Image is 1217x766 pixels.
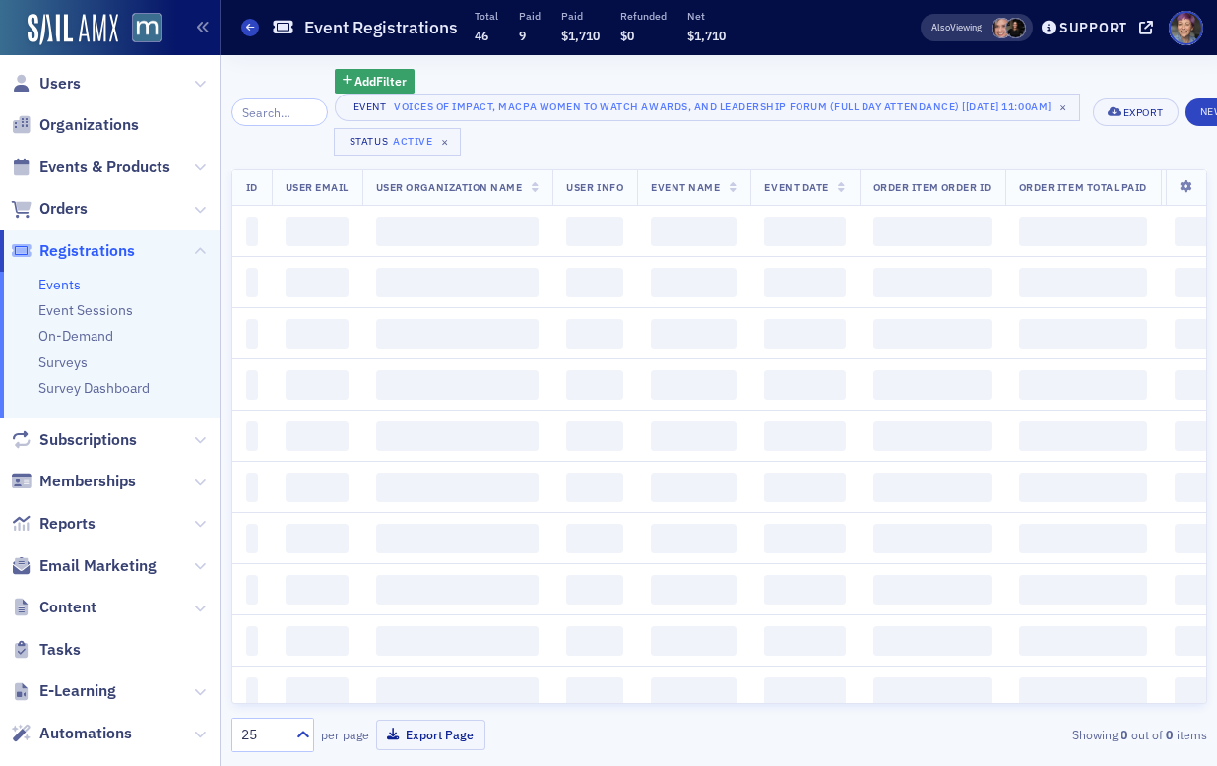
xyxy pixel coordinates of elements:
[11,513,96,535] a: Reports
[1123,107,1164,118] div: Export
[321,726,369,743] label: per page
[246,319,258,349] span: ‌
[566,217,623,246] span: ‌
[38,301,133,319] a: Event Sessions
[1019,524,1147,553] span: ‌
[39,198,88,220] span: Orders
[246,524,258,553] span: ‌
[246,677,258,707] span: ‌
[764,268,845,297] span: ‌
[376,626,540,656] span: ‌
[873,626,992,656] span: ‌
[11,723,132,744] a: Automations
[132,13,162,43] img: SailAMX
[334,128,462,156] button: StatusActive×
[873,473,992,502] span: ‌
[1169,11,1203,45] span: Profile
[1019,319,1147,349] span: ‌
[39,597,96,618] span: Content
[38,353,88,371] a: Surveys
[39,114,139,136] span: Organizations
[11,429,137,451] a: Subscriptions
[651,473,737,502] span: ‌
[651,575,737,605] span: ‌
[393,135,432,148] div: Active
[873,180,992,194] span: Order Item Order ID
[354,72,407,90] span: Add Filter
[992,18,1012,38] span: Katie Foo
[651,268,737,297] span: ‌
[561,9,600,23] p: Paid
[566,524,623,553] span: ‌
[246,217,258,246] span: ‌
[28,14,118,45] img: SailAMX
[764,473,845,502] span: ‌
[566,421,623,451] span: ‌
[286,268,349,297] span: ‌
[1019,268,1147,297] span: ‌
[651,180,720,194] span: Event Name
[764,180,828,194] span: Event Date
[11,597,96,618] a: Content
[286,180,349,194] span: User Email
[39,73,81,95] span: Users
[11,198,88,220] a: Orders
[651,319,737,349] span: ‌
[873,319,992,349] span: ‌
[39,471,136,492] span: Memberships
[376,217,540,246] span: ‌
[620,28,634,43] span: $0
[376,268,540,297] span: ‌
[566,180,623,194] span: User Info
[764,677,845,707] span: ‌
[475,28,488,43] span: 46
[764,575,845,605] span: ‌
[39,240,135,262] span: Registrations
[246,575,258,605] span: ‌
[873,370,992,400] span: ‌
[1019,677,1147,707] span: ‌
[39,723,132,744] span: Automations
[39,157,170,178] span: Events & Products
[286,677,349,707] span: ‌
[651,370,737,400] span: ‌
[475,9,498,23] p: Total
[1019,217,1147,246] span: ‌
[1005,18,1026,38] span: Lauren McDonough
[246,268,258,297] span: ‌
[873,268,992,297] span: ‌
[764,626,845,656] span: ‌
[764,319,845,349] span: ‌
[651,524,737,553] span: ‌
[286,370,349,400] span: ‌
[873,575,992,605] span: ‌
[1093,98,1179,126] button: Export
[566,370,623,400] span: ‌
[651,217,737,246] span: ‌
[350,100,391,113] div: Event
[349,135,390,148] div: Status
[11,639,81,661] a: Tasks
[687,9,726,23] p: Net
[1118,726,1131,743] strong: 0
[39,680,116,702] span: E-Learning
[38,276,81,293] a: Events
[376,370,540,400] span: ‌
[1019,370,1147,400] span: ‌
[519,28,526,43] span: 9
[118,13,162,46] a: View Homepage
[286,421,349,451] span: ‌
[764,421,845,451] span: ‌
[286,217,349,246] span: ‌
[11,114,139,136] a: Organizations
[11,240,135,262] a: Registrations
[11,471,136,492] a: Memberships
[764,524,845,553] span: ‌
[38,379,150,397] a: Survey Dashboard
[376,319,540,349] span: ‌
[436,133,454,151] span: ×
[286,319,349,349] span: ‌
[376,180,523,194] span: User Organization Name
[376,720,485,750] button: Export Page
